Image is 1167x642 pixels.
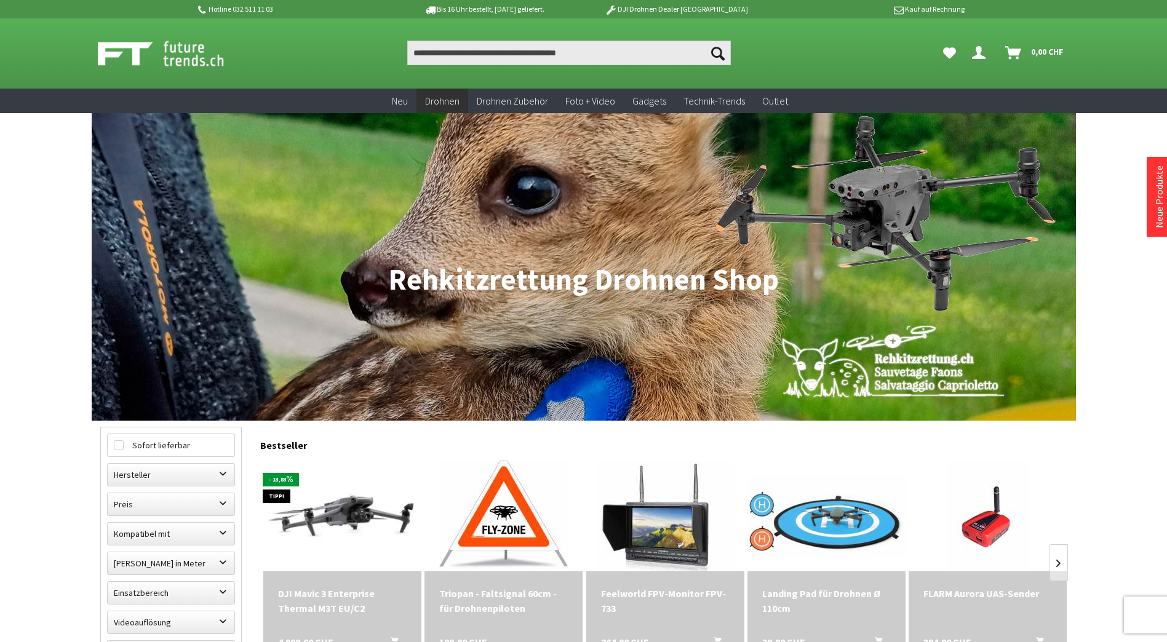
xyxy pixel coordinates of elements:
[773,2,965,17] p: Kauf auf Rechnung
[108,523,234,545] label: Kompatibel mit
[923,586,1052,601] a: FLARM Aurora UAS-Sender 384,90 CHF In den Warenkorb
[762,586,891,616] a: Landing Pad für Drohnen Ø 110cm 39,90 CHF In den Warenkorb
[675,89,754,114] a: Technik-Trends
[601,586,730,616] div: Feelworld FPV-Monitor FPV-733
[388,2,580,17] p: Bis 16 Uhr bestellt, [DATE] geliefert.
[580,2,772,17] p: DJI Drohnen Dealer [GEOGRAPHIC_DATA]
[439,461,568,571] img: Triopan - Faltsignal 60cm - für Drohnenpiloten
[383,89,416,114] a: Neu
[946,461,1029,571] img: FLARM Aurora UAS-Sender
[468,89,557,114] a: Drohnen Zubehör
[100,264,1067,295] h1: Rehkitzrettung Drohnen Shop
[439,586,568,616] a: Triopan - Faltsignal 60cm - für Drohnenpiloten 199,90 CHF
[705,41,731,65] button: Suchen
[762,586,891,616] div: Landing Pad für Drohnen Ø 110cm
[967,41,995,65] a: Dein Konto
[108,493,234,515] label: Preis
[565,95,615,107] span: Foto + Video
[108,582,234,604] label: Einsatzbereich
[416,89,468,114] a: Drohnen
[263,466,421,566] img: DJI Mavic 3 Enterprise Thermal M3T EU/C2
[439,586,568,616] div: Triopan - Faltsignal 60cm - für Drohnenpiloten
[923,586,1052,601] div: FLARM Aurora UAS-Sender
[754,89,797,114] a: Outlet
[108,552,234,574] label: Maximale Flughöhe in Meter
[557,89,624,114] a: Foto + Video
[1000,41,1070,65] a: Warenkorb
[278,586,407,616] div: DJI Mavic 3 Enterprise Thermal M3T EU/C2
[477,95,548,107] span: Drohnen Zubehör
[762,95,788,107] span: Outlet
[260,427,1067,458] div: Bestseller
[596,461,735,571] img: Feelworld FPV-Monitor FPV-733
[747,475,906,558] img: Landing Pad für Drohnen Ø 110cm
[407,41,731,65] input: Produkt, Marke, Kategorie, EAN, Artikelnummer…
[601,586,730,616] a: Feelworld FPV-Monitor FPV-733 264,90 CHF In den Warenkorb
[392,95,408,107] span: Neu
[98,38,251,69] img: Shop Futuretrends - zur Startseite wechseln
[1031,42,1064,61] span: 0,00 CHF
[108,434,234,456] label: Sofort lieferbar
[1153,165,1165,228] a: Neue Produkte
[278,586,407,616] a: DJI Mavic 3 Enterprise Thermal M3T EU/C2 4.899,00 CHF In den Warenkorb
[108,464,234,486] label: Hersteller
[683,95,745,107] span: Technik-Trends
[425,95,460,107] span: Drohnen
[196,2,388,17] p: Hotline 032 511 11 03
[108,611,234,633] label: Videoauflösung
[632,95,666,107] span: Gadgets
[937,41,962,65] a: Meine Favoriten
[624,89,675,114] a: Gadgets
